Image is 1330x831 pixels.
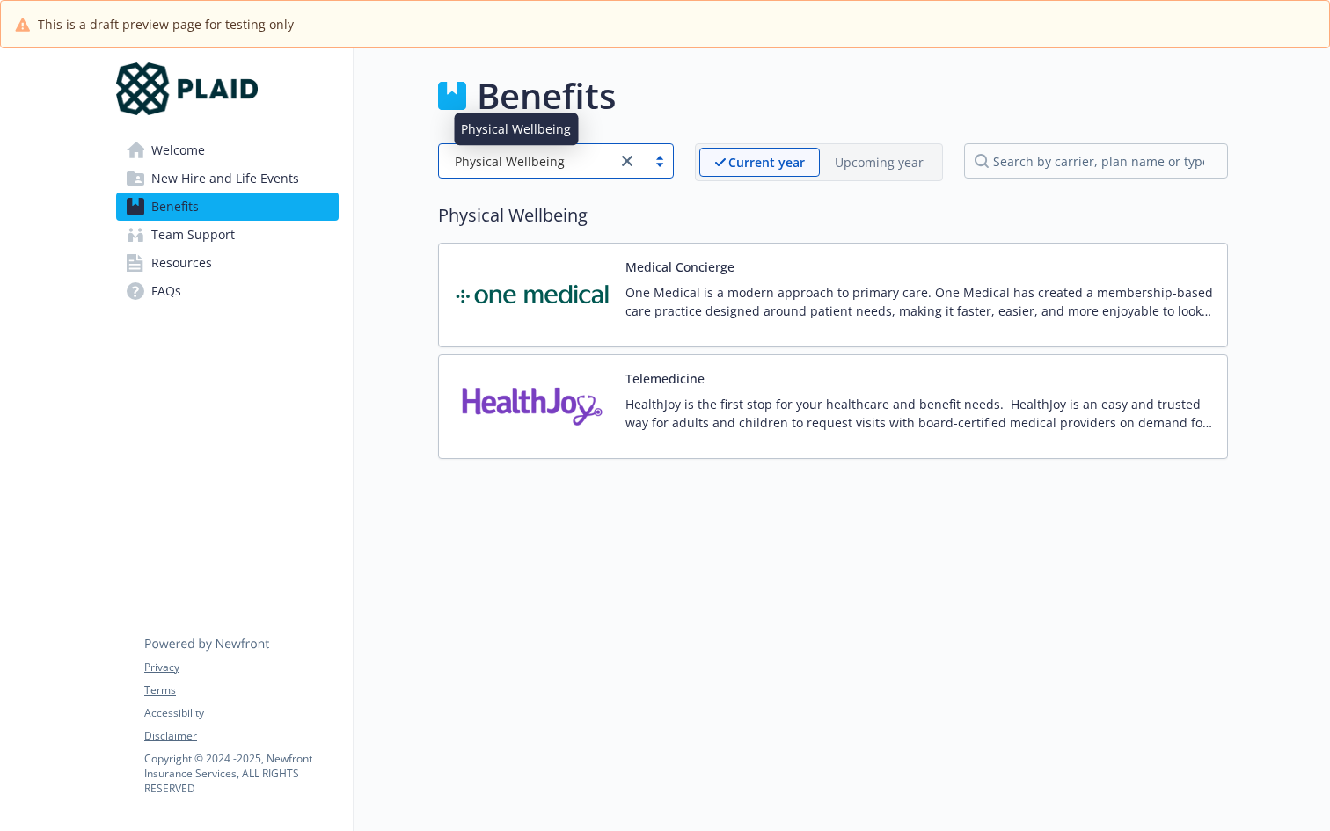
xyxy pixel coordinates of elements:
span: Benefits [151,193,199,221]
a: New Hire and Life Events [116,164,339,193]
p: HealthJoy is the first stop for your healthcare and benefit needs. HealthJoy is an easy and trust... [625,395,1213,432]
p: Copyright © 2024 - 2025 , Newfront Insurance Services, ALL RIGHTS RESERVED [144,751,338,796]
img: One Medical carrier logo [453,258,611,332]
p: Upcoming year [835,153,924,171]
button: Medical Concierge [625,258,734,276]
a: Team Support [116,221,339,249]
a: Welcome [116,136,339,164]
span: New Hire and Life Events [151,164,299,193]
h1: Benefits [477,69,616,122]
a: FAQs [116,277,339,305]
a: Terms [144,682,338,698]
span: Welcome [151,136,205,164]
span: Team Support [151,221,235,249]
span: Physical Wellbeing [455,152,565,171]
p: One Medical is a modern approach to primary care. One Medical has created a membership-based care... [625,283,1213,320]
a: Disclaimer [144,728,338,744]
a: Resources [116,249,339,277]
p: Current year [728,153,805,171]
button: Telemedicine [625,369,705,388]
span: FAQs [151,277,181,305]
img: HealthJoy, LLC carrier logo [453,369,611,444]
a: Accessibility [144,705,338,721]
a: Benefits [116,193,339,221]
a: close [617,150,638,171]
span: This is a draft preview page for testing only [38,15,294,33]
a: Privacy [144,660,338,675]
input: search by carrier, plan name or type [964,143,1228,179]
span: Physical Wellbeing [448,152,608,171]
h2: Physical Wellbeing [438,202,1228,229]
span: Resources [151,249,212,277]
